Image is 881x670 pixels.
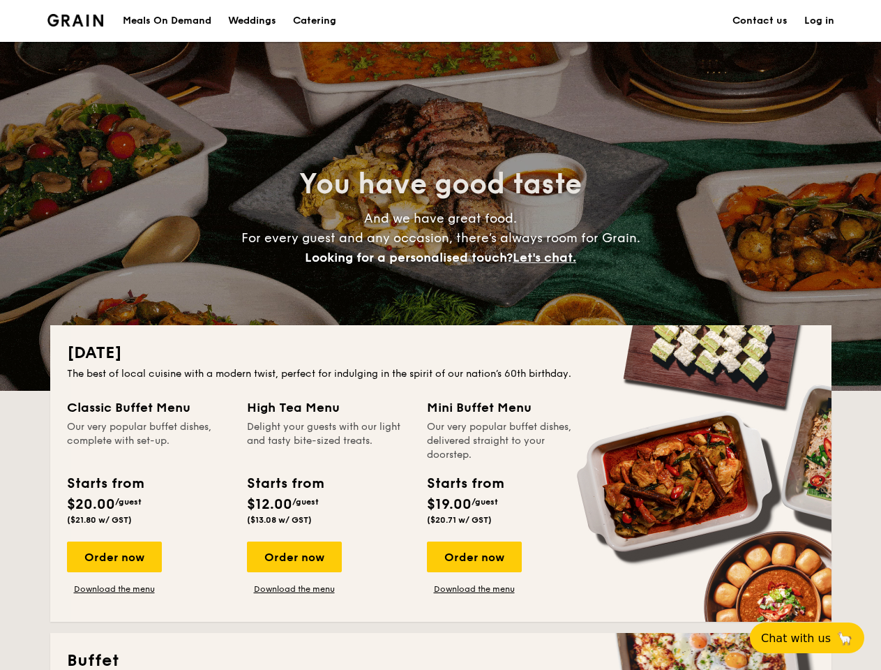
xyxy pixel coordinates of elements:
div: Order now [67,542,162,572]
span: 🦙 [836,630,853,646]
span: /guest [292,497,319,507]
span: /guest [472,497,498,507]
div: Our very popular buffet dishes, delivered straight to your doorstep. [427,420,590,462]
div: The best of local cuisine with a modern twist, perfect for indulging in the spirit of our nation’... [67,367,815,381]
span: $20.00 [67,496,115,513]
div: High Tea Menu [247,398,410,417]
a: Download the menu [427,583,522,595]
div: Classic Buffet Menu [67,398,230,417]
span: ($13.08 w/ GST) [247,515,312,525]
div: Delight your guests with our light and tasty bite-sized treats. [247,420,410,462]
div: Starts from [427,473,503,494]
a: Download the menu [247,583,342,595]
a: Logotype [47,14,104,27]
div: Mini Buffet Menu [427,398,590,417]
span: $19.00 [427,496,472,513]
button: Chat with us🦙 [750,623,864,653]
span: Chat with us [761,632,831,645]
span: You have good taste [299,167,582,201]
a: Download the menu [67,583,162,595]
span: And we have great food. For every guest and any occasion, there’s always room for Grain. [241,211,640,265]
span: $12.00 [247,496,292,513]
span: Let's chat. [513,250,576,265]
span: ($20.71 w/ GST) [427,515,492,525]
div: Order now [247,542,342,572]
span: /guest [115,497,142,507]
span: Looking for a personalised touch? [305,250,513,265]
div: Starts from [247,473,323,494]
img: Grain [47,14,104,27]
h2: [DATE] [67,342,815,364]
div: Order now [427,542,522,572]
span: ($21.80 w/ GST) [67,515,132,525]
div: Our very popular buffet dishes, complete with set-up. [67,420,230,462]
div: Starts from [67,473,143,494]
